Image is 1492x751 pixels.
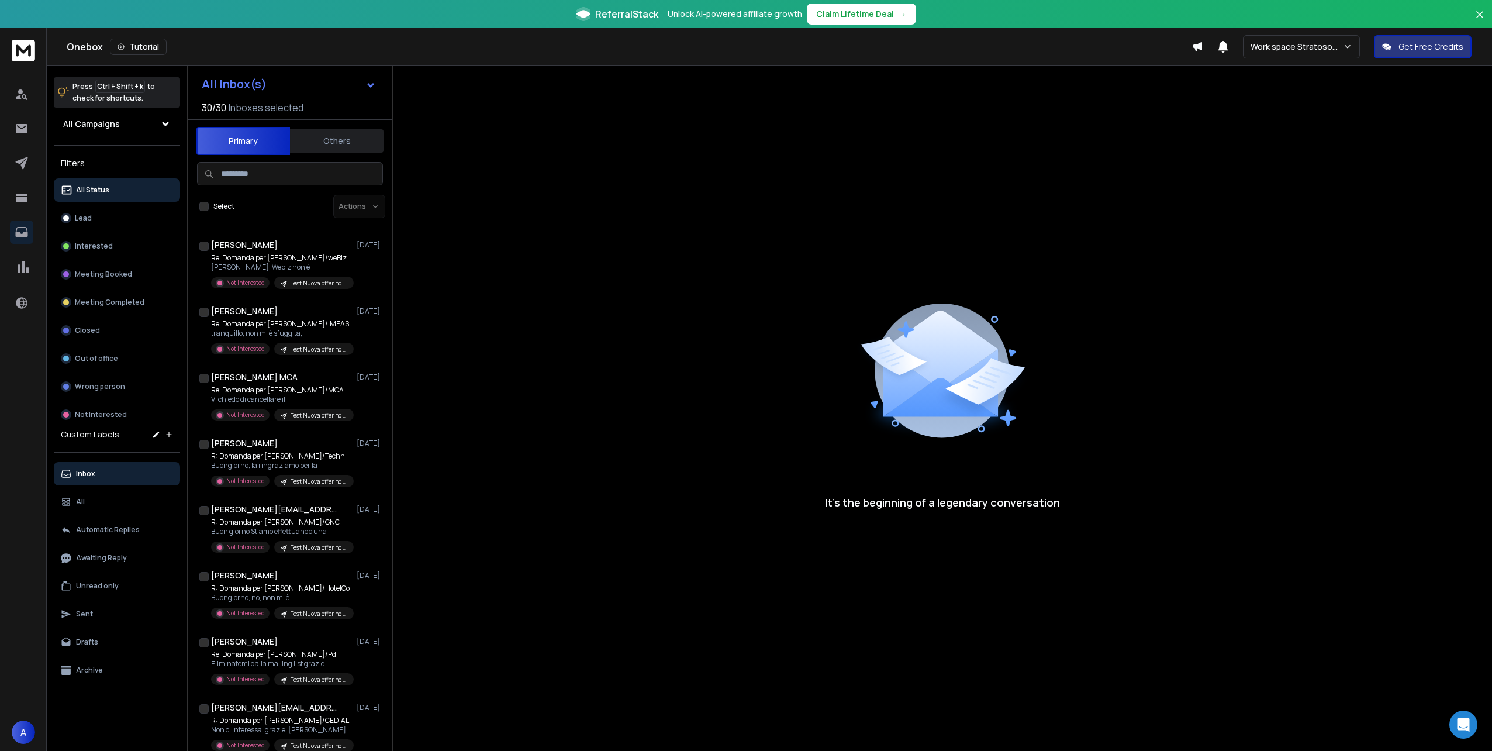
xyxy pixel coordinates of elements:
p: Work space Stratosoftware [1251,41,1343,53]
button: Closed [54,319,180,342]
p: Re: Domanda per [PERSON_NAME]/IMEAS [211,319,351,329]
p: [DATE] [357,637,383,646]
h3: Custom Labels [61,429,119,440]
h1: [PERSON_NAME] MCA [211,371,298,383]
p: Meeting Completed [75,298,144,307]
p: [DATE] [357,505,383,514]
button: Not Interested [54,403,180,426]
button: Drafts [54,631,180,654]
button: Wrong person [54,375,180,398]
p: [PERSON_NAME], Webiz non è [211,263,351,272]
p: Test Nuova offer no AI [291,411,347,420]
button: A [12,721,35,744]
p: Interested [75,242,113,251]
h1: All Campaigns [63,118,120,130]
p: Test Nuova offer no AI [291,543,347,552]
p: [DATE] [357,240,383,250]
button: Automatic Replies [54,518,180,542]
p: All [76,497,85,507]
p: Lead [75,213,92,223]
p: Sent [76,609,93,619]
button: Claim Lifetime Deal→ [807,4,916,25]
h1: [PERSON_NAME] [211,305,278,317]
p: Buongiorno, no, non mi è [211,593,351,602]
p: Re: Domanda per [PERSON_NAME]/weBiz [211,253,351,263]
p: Archive [76,666,103,675]
button: Close banner [1472,7,1487,35]
p: Inbox [76,469,95,478]
button: Meeting Booked [54,263,180,286]
p: Press to check for shortcuts. [72,81,155,104]
p: [DATE] [357,439,383,448]
span: → [899,8,907,20]
p: Meeting Booked [75,270,132,279]
p: Closed [75,326,100,335]
span: Ctrl + Shift + k [95,80,145,93]
p: Buongiorno, la ringraziamo per la [211,461,351,470]
div: Open Intercom Messenger [1449,711,1477,739]
p: Not Interested [226,411,265,419]
p: Not Interested [226,477,265,485]
button: Lead [54,206,180,230]
p: Awaiting Reply [76,553,127,563]
button: Inbox [54,462,180,485]
p: R: Domanda per [PERSON_NAME]/CEDIAL [211,716,351,725]
span: ReferralStack [595,7,658,21]
p: tranquillo, non mi è sfuggita, [211,329,351,338]
div: Onebox [67,39,1191,55]
p: All Status [76,185,109,195]
p: [DATE] [357,306,383,316]
button: All Campaigns [54,112,180,136]
p: Buon giorno Stiamo effettuando una [211,527,351,536]
button: All [54,490,180,514]
p: Test Nuova offer no AI [291,676,347,684]
p: Test Nuova offer no AI [291,609,347,618]
button: Others [290,128,384,154]
p: Not Interested [226,345,265,353]
p: Automatic Replies [76,525,140,535]
button: Awaiting Reply [54,546,180,570]
p: [DATE] [357,373,383,382]
button: All Status [54,178,180,202]
p: Not Interested [226,741,265,750]
p: Test Nuova offer no AI [291,279,347,288]
p: R: Domanda per [PERSON_NAME]/GNC [211,518,351,527]
button: Primary [196,127,290,155]
h1: [PERSON_NAME][EMAIL_ADDRESS][DOMAIN_NAME] [211,504,340,515]
button: Out of office [54,347,180,370]
p: Not Interested [226,278,265,287]
p: Test Nuova offer no AI [291,345,347,354]
h1: [PERSON_NAME] [211,239,278,251]
h3: Inboxes selected [229,101,303,115]
button: Unread only [54,574,180,598]
button: All Inbox(s) [192,73,385,96]
p: Not Interested [75,410,127,419]
p: [DATE] [357,703,383,712]
p: Drafts [76,638,98,647]
p: Wrong person [75,382,125,391]
p: Not Interested [226,675,265,684]
p: Re: Domanda per [PERSON_NAME]/MCA [211,385,351,395]
p: Test Nuova offer no AI [291,742,347,750]
span: 30 / 30 [202,101,226,115]
button: Get Free Credits [1374,35,1472,58]
p: Get Free Credits [1398,41,1463,53]
h1: [PERSON_NAME] [211,437,278,449]
p: It’s the beginning of a legendary conversation [825,494,1060,511]
p: R: Domanda per [PERSON_NAME]/Technosilos [211,452,351,461]
p: Not Interested [226,543,265,552]
p: Test Nuova offer no AI [291,477,347,486]
button: Archive [54,659,180,682]
h1: All Inbox(s) [202,78,267,90]
p: Non ci interessa, grazie. [PERSON_NAME] [211,725,351,735]
h1: [PERSON_NAME] [211,636,278,647]
p: Re: Domanda per [PERSON_NAME]/Pd [211,650,351,659]
button: Sent [54,602,180,626]
label: Select [213,202,234,211]
p: Not Interested [226,609,265,618]
p: Unlock AI-powered affiliate growth [668,8,802,20]
p: Out of office [75,354,118,363]
button: Meeting Completed [54,291,180,314]
h1: [PERSON_NAME][EMAIL_ADDRESS][PERSON_NAME][DOMAIN_NAME] [211,702,340,714]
